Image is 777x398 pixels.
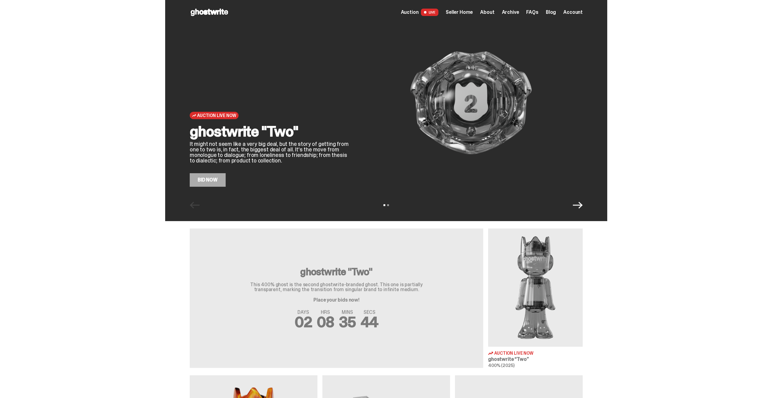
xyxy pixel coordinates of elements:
[502,10,519,15] a: Archive
[401,9,438,16] a: Auction LIVE
[197,113,236,118] span: Auction Live Now
[401,10,419,15] span: Auction
[421,9,438,16] span: LIVE
[339,312,356,332] span: 35
[488,228,583,347] img: Two
[190,173,226,187] a: Bid Now
[488,228,583,368] a: Two Auction Live Now
[383,204,385,206] button: View slide 1
[295,310,312,315] span: DAYS
[446,10,473,15] a: Seller Home
[238,282,435,292] p: This 400% ghost is the second ghostwrite-branded ghost. This one is partially transparent, markin...
[190,124,349,139] h2: ghostwrite "Two"
[238,298,435,302] p: Place your bids now!
[526,10,538,15] a: FAQs
[573,200,583,210] button: Next
[238,267,435,277] h3: ghostwrite "Two"
[480,10,494,15] a: About
[317,310,334,315] span: HRS
[387,204,389,206] button: View slide 2
[361,310,379,315] span: SECS
[190,141,349,163] p: It might not seem like a very big deal, but the story of getting from one to two is, in fact, the...
[339,310,356,315] span: MINS
[361,312,379,332] span: 44
[563,10,583,15] a: Account
[488,363,514,368] span: 400% (2025)
[295,312,312,332] span: 02
[488,357,583,362] h3: ghostwrite “Two”
[546,10,556,15] a: Blog
[317,312,334,332] span: 08
[494,351,534,355] span: Auction Live Now
[359,19,583,187] img: ghostwrite "Two"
